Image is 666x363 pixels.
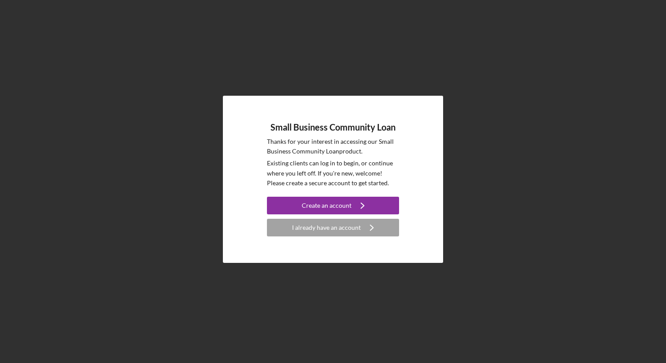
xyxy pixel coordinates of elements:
[267,158,399,188] p: Existing clients can log in to begin, or continue where you left off. If you're new, welcome! Ple...
[267,219,399,236] button: I already have an account
[302,197,351,214] div: Create an account
[270,122,396,132] h4: Small Business Community Loan
[267,197,399,214] button: Create an account
[267,137,399,157] p: Thanks for your interest in accessing our Small Business Community Loan product.
[267,197,399,217] a: Create an account
[292,219,361,236] div: I already have an account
